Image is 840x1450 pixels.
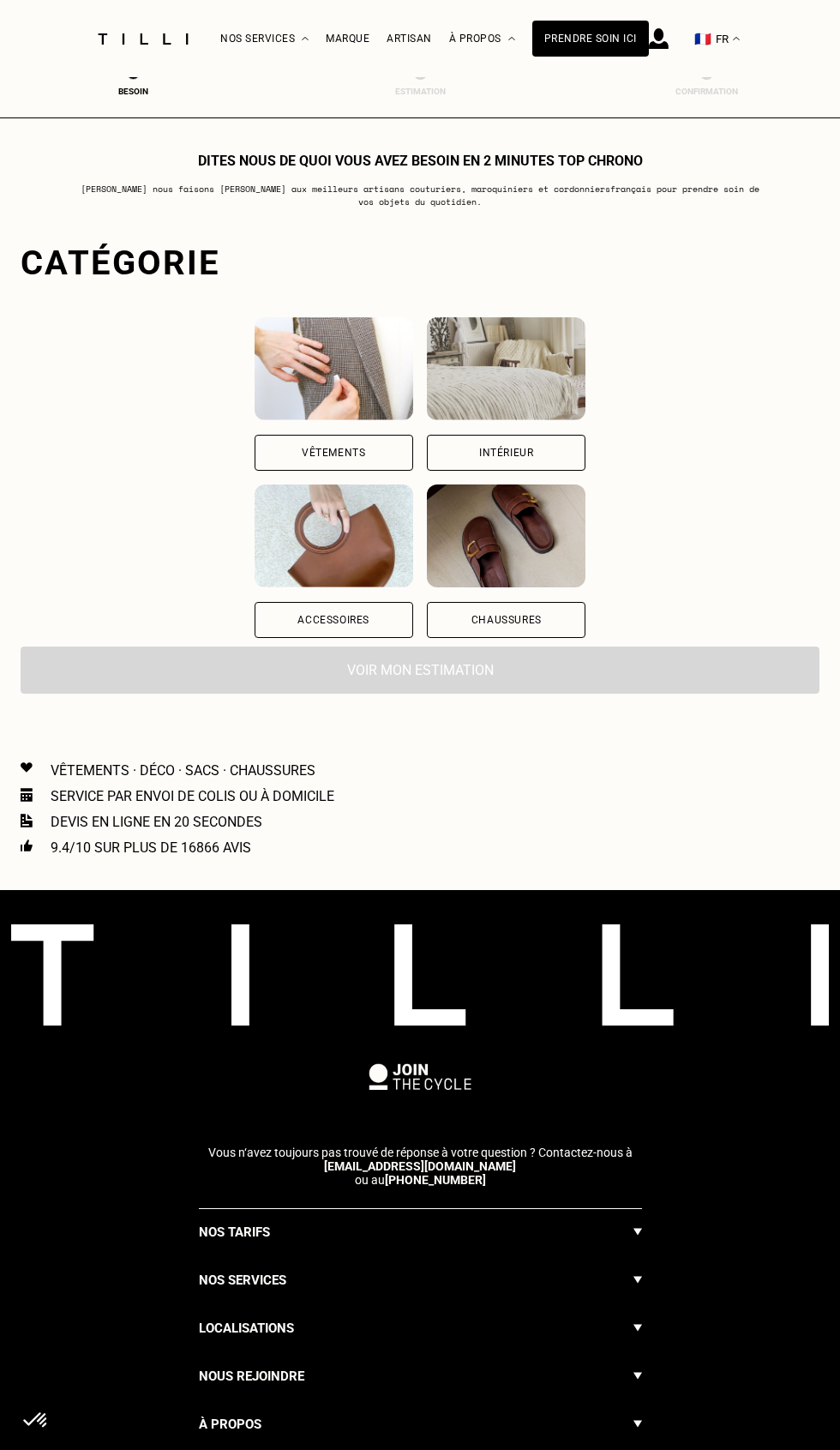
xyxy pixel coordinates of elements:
[51,788,334,804] p: Service par envoi de colis ou à domicile
[21,839,33,851] img: Icon
[198,153,643,169] h1: Dites nous de quoi vous avez besoin en 2 minutes top chrono
[81,183,760,208] p: [PERSON_NAME] nous faisons [PERSON_NAME] aux meilleurs artisans couturiers , maroquiniers et cord...
[427,317,585,420] img: Intérieur
[471,615,542,625] div: Chaussures
[255,484,413,587] img: Accessoires
[449,1,515,77] div: À propos
[21,788,33,802] img: Icon
[51,762,315,779] p: Vêtements · Déco · Sacs · Chaussures
[255,317,413,420] img: Vêtements
[369,1063,471,1089] img: logo Join The Cycle
[385,1173,486,1187] a: [PHONE_NUMBER]
[427,484,585,587] img: Chaussures
[92,33,195,45] img: Logo du service de couturière Tilli
[326,33,369,45] a: Marque
[302,37,309,41] img: Menu déroulant
[21,814,33,827] img: Icon
[633,1318,642,1339] img: Flèche menu déroulant
[633,1414,642,1435] img: Flèche menu déroulant
[51,814,262,830] p: Devis en ligne en 20 secondes
[633,1270,642,1291] img: Flèche menu déroulant
[733,37,740,41] img: menu déroulant
[99,87,168,96] div: Besoin
[686,1,748,77] button: 🇫🇷 FR
[21,762,33,773] img: Icon
[673,87,741,96] div: Confirmation
[387,33,432,45] a: Artisan
[220,1,309,77] div: Nos services
[199,1318,294,1339] h3: Localisations
[508,37,515,41] img: Menu déroulant à propos
[324,1159,516,1173] a: [EMAIL_ADDRESS][DOMAIN_NAME]
[386,87,454,96] div: Estimation
[199,1414,261,1435] h3: À propos
[199,1270,286,1291] h3: Nos services
[479,448,533,458] div: Intérieur
[51,839,251,856] p: 9.4/10 sur plus de 16866 avis
[633,1366,642,1387] img: Flèche menu déroulant
[297,615,369,625] div: Accessoires
[532,21,649,57] a: Prendre soin ici
[694,31,711,47] span: 🇫🇷
[199,1366,304,1387] h3: Nous rejoindre
[21,243,819,283] div: Catégorie
[208,1146,633,1159] span: Vous n‘avez toujours pas trouvé de réponse à votre question ? Contactez-nous à
[633,1222,642,1242] img: Flèche menu déroulant
[188,1146,653,1187] p: ou au
[199,1222,270,1242] h3: Nos tarifs
[302,448,365,458] div: Vêtements
[11,924,829,1026] img: logo Tilli
[649,28,669,49] img: icône connexion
